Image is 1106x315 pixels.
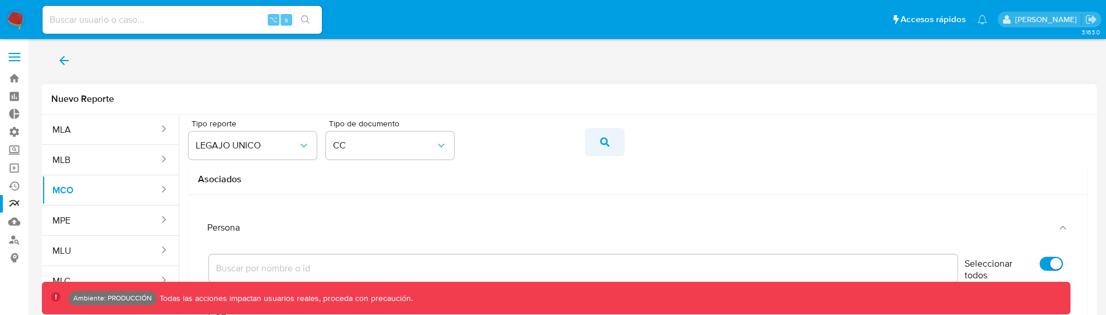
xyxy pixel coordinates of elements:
input: Buscar usuario o caso... [42,12,322,27]
a: Salir [1085,13,1097,26]
p: juan.jsosa@mercadolibre.com.co [1015,14,1081,25]
span: Accesos rápidos [901,13,966,26]
p: Todas las acciones impactan usuarios reales, proceda con precaución. [157,293,413,304]
a: Notificaciones [977,15,987,24]
span: s [285,14,288,25]
p: Ambiente: PRODUCCIÓN [73,296,152,300]
button: search-icon [293,12,317,28]
span: ⌥ [269,14,278,25]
